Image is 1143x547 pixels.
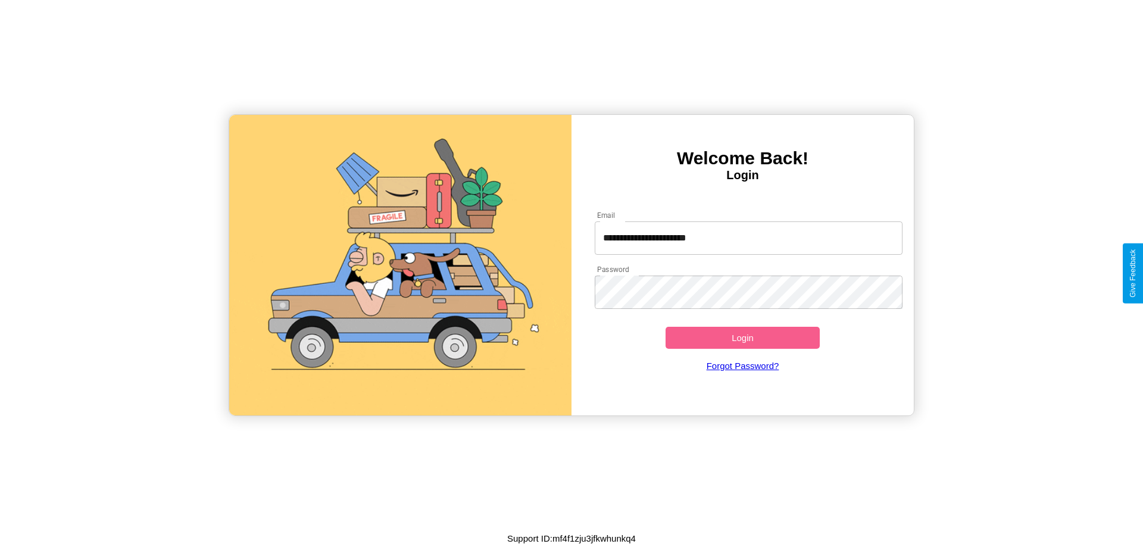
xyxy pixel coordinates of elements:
[589,349,897,383] a: Forgot Password?
[571,168,914,182] h4: Login
[571,148,914,168] h3: Welcome Back!
[666,327,820,349] button: Login
[229,115,571,415] img: gif
[597,210,616,220] label: Email
[597,264,629,274] label: Password
[1129,249,1137,298] div: Give Feedback
[507,530,636,546] p: Support ID: mf4f1zju3jfkwhunkq4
